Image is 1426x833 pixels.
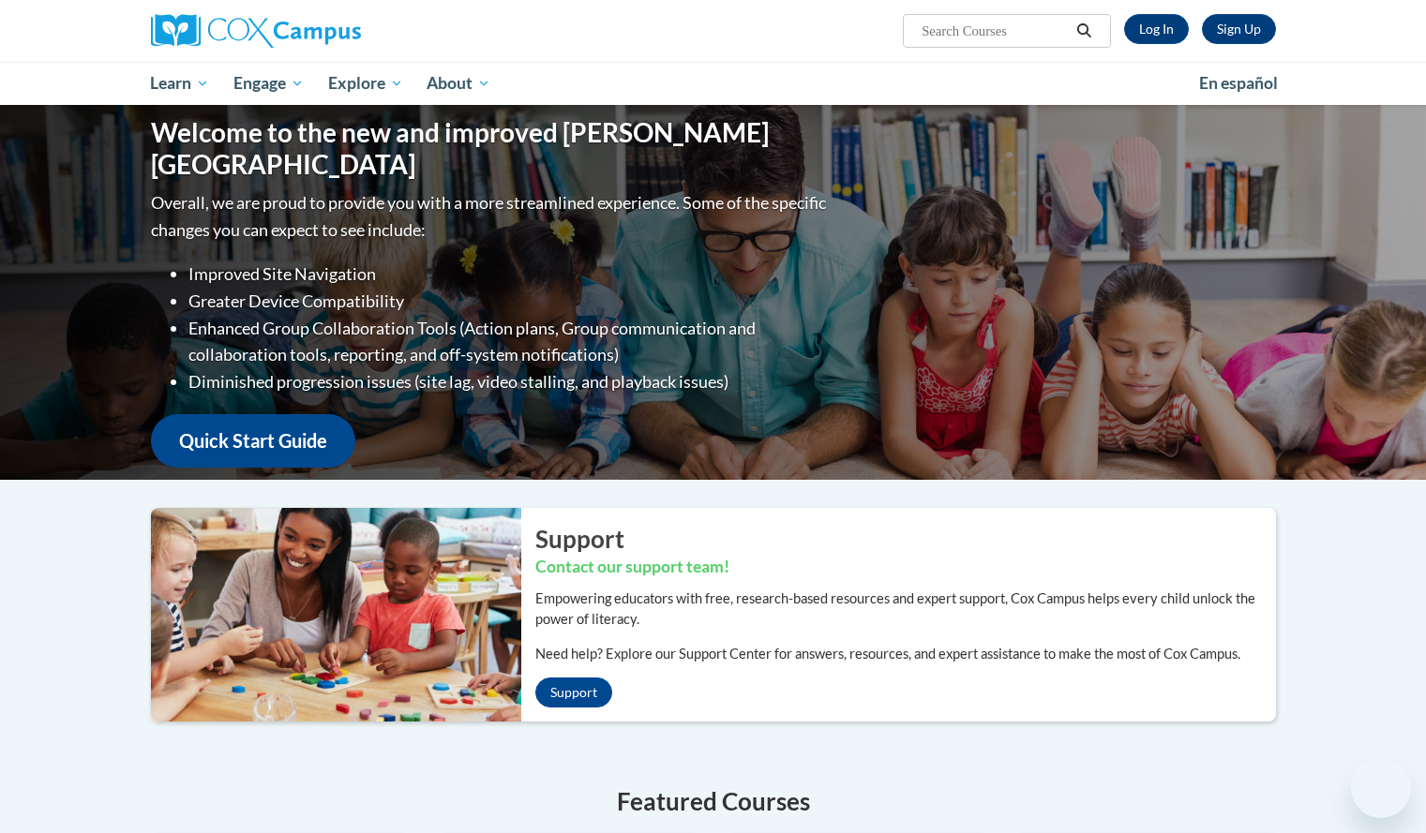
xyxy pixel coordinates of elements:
[150,72,209,95] span: Learn
[151,783,1276,820] h4: Featured Courses
[139,62,222,105] a: Learn
[535,588,1276,630] p: Empowering educators with free, research-based resources and expert support, Cox Campus helps eve...
[920,20,1070,42] input: Search Courses
[1202,14,1276,44] a: Register
[233,72,304,95] span: Engage
[188,315,831,369] li: Enhanced Group Collaboration Tools (Action plans, Group communication and collaboration tools, re...
[535,556,1276,579] h3: Contact our support team!
[188,288,831,315] li: Greater Device Compatibility
[535,644,1276,664] p: Need help? Explore our Support Center for answers, resources, and expert assistance to make the m...
[151,189,831,244] p: Overall, we are proud to provide you with a more streamlined experience. Some of the specific cha...
[316,62,415,105] a: Explore
[188,260,831,288] li: Improved Site Navigation
[535,522,1276,556] h2: Support
[1351,758,1411,818] iframe: Button to launch messaging window
[188,368,831,395] li: Diminished progression issues (site lag, video stalling, and playback issues)
[151,117,831,180] h1: Welcome to the new and improved [PERSON_NAME][GEOGRAPHIC_DATA]
[1187,64,1290,103] a: En español
[151,14,507,48] a: Cox Campus
[151,414,355,468] a: Quick Start Guide
[151,14,361,48] img: Cox Campus
[535,677,612,707] a: Support
[414,62,503,105] a: About
[427,72,490,95] span: About
[1124,14,1189,44] a: Log In
[123,62,1304,105] div: Main menu
[137,508,521,721] img: ...
[221,62,316,105] a: Engage
[1070,20,1098,42] button: Search
[328,72,403,95] span: Explore
[1199,73,1278,93] span: En español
